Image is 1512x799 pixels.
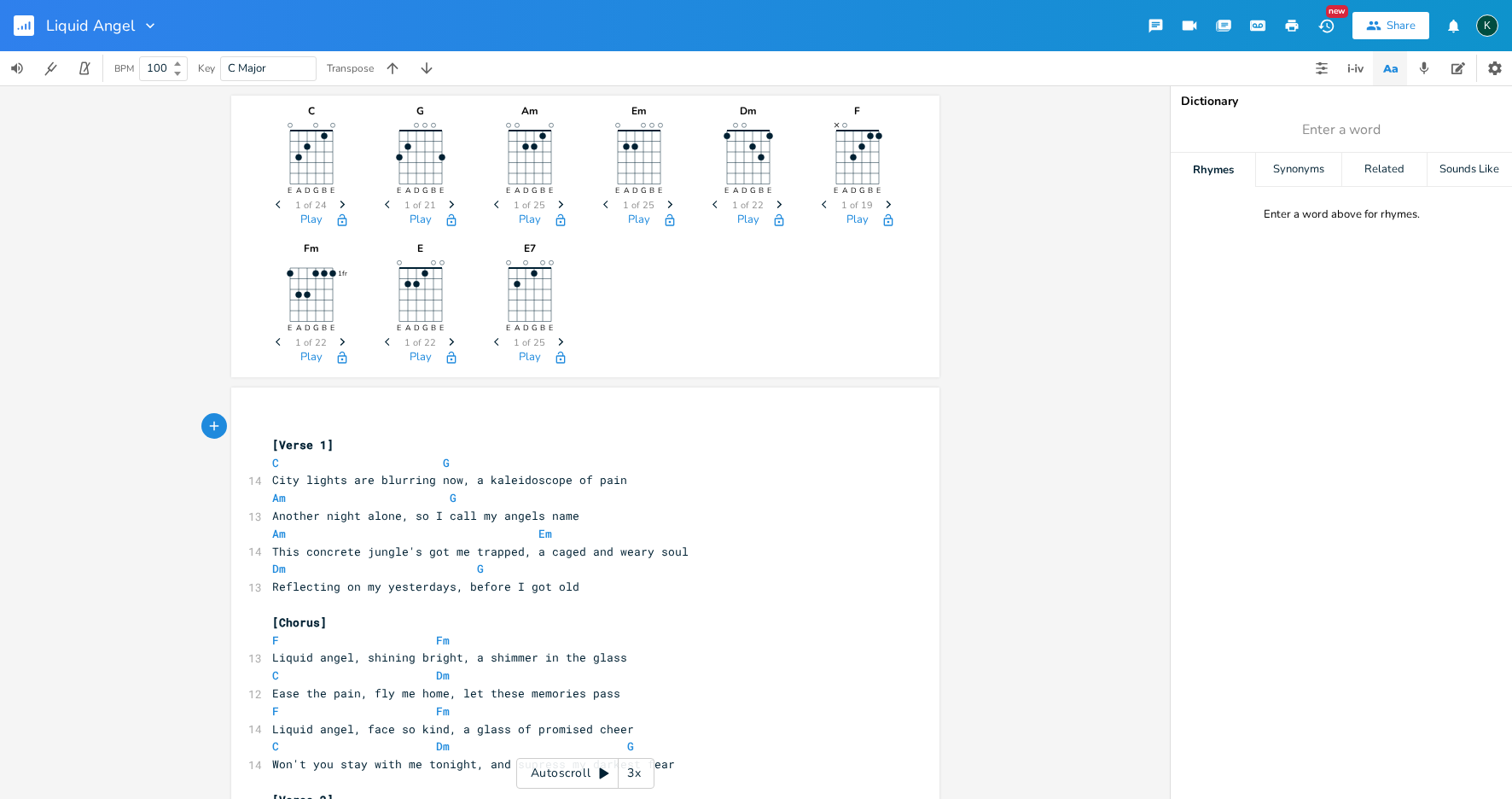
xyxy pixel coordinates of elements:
button: Play [410,213,432,228]
span: This concrete jungle's got me trapped, a caged and weary soul [272,544,689,559]
span: Reflecting on my yesterdays, before I got old [272,579,579,594]
span: City lights are blurring now, a kaleidoscope of pain [272,472,627,487]
text: E [724,185,728,195]
text: B [430,185,435,195]
text: E [396,323,400,333]
text: G [640,185,646,195]
button: New [1309,10,1343,41]
span: Am [272,526,286,541]
text: E [657,185,661,195]
span: Em [538,526,552,541]
button: Play [300,213,323,228]
text: B [648,185,654,195]
text: A [404,185,410,195]
button: Play [737,213,759,228]
span: 1 of 21 [404,201,436,210]
text: A [404,323,410,333]
span: 1 of 22 [295,338,327,347]
span: Another night alone, so I call my angels name [272,508,579,523]
text: E [287,323,291,333]
button: Share [1352,12,1429,39]
text: G [422,185,427,195]
div: New [1326,5,1348,18]
div: G [378,106,463,116]
text: D [413,323,419,333]
button: Play [519,213,541,228]
text: D [741,185,747,195]
text: G [312,185,318,195]
span: G [477,561,484,576]
span: Won't you stay with me tonight, and supress my darkest fear [272,756,675,772]
text: E [505,323,509,333]
text: G [858,185,864,195]
button: Play [846,213,869,228]
text: A [514,323,520,333]
div: Autoscroll [516,758,654,789]
div: E [378,243,463,254]
text: 1fr [337,269,346,278]
text: E [548,323,552,333]
span: C [272,738,279,754]
text: D [522,185,528,195]
button: Play [300,351,323,365]
div: Key [198,63,215,73]
span: Ease the pain, fly me home, let these memories pass [272,685,620,701]
span: 1 of 22 [732,201,764,210]
div: E7 [487,243,573,254]
span: 1 of 22 [404,338,436,347]
span: Liquid angel, shining bright, a shimmer in the glass [272,650,627,665]
span: 1 of 25 [514,201,545,210]
text: A [732,185,738,195]
text: B [430,323,435,333]
text: D [522,323,528,333]
text: E [329,323,334,333]
div: 3x [619,758,649,789]
button: Play [628,213,650,228]
div: C [269,106,354,116]
text: A [623,185,629,195]
text: B [321,185,326,195]
span: G [443,455,450,470]
text: D [304,323,310,333]
span: Liquid angel, face so kind, a glass of promised cheer [272,721,634,737]
text: E [875,185,880,195]
div: Share [1387,18,1416,33]
text: E [439,323,443,333]
text: A [295,185,301,195]
text: G [531,323,537,333]
div: Koval [1476,15,1498,37]
span: 1 of 24 [295,201,327,210]
span: Fm [436,633,450,648]
text: E [505,185,509,195]
text: A [841,185,847,195]
div: Enter a word above for rhymes. [1264,207,1420,222]
div: Synonyms [1256,153,1340,187]
span: 1 of 25 [623,201,654,210]
text: B [758,185,763,195]
button: K [1476,6,1498,45]
span: Am [272,490,286,505]
text: E [766,185,771,195]
text: E [329,185,334,195]
div: F [815,106,900,116]
div: BPM [114,64,134,73]
text: × [834,118,840,131]
span: [Verse 1] [272,437,334,452]
span: Liquid Angel [46,18,135,33]
div: Am [487,106,573,116]
text: E [439,185,443,195]
span: G [450,490,457,505]
text: D [304,185,310,195]
span: C [272,455,279,470]
text: A [295,323,301,333]
text: E [396,185,400,195]
text: B [539,323,544,333]
span: C Major [228,61,266,76]
text: G [531,185,537,195]
span: F [272,633,279,648]
span: G [627,738,634,754]
div: Dm [706,106,791,116]
span: Enter a word [1302,120,1381,140]
text: B [321,323,326,333]
div: Transpose [327,63,374,73]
